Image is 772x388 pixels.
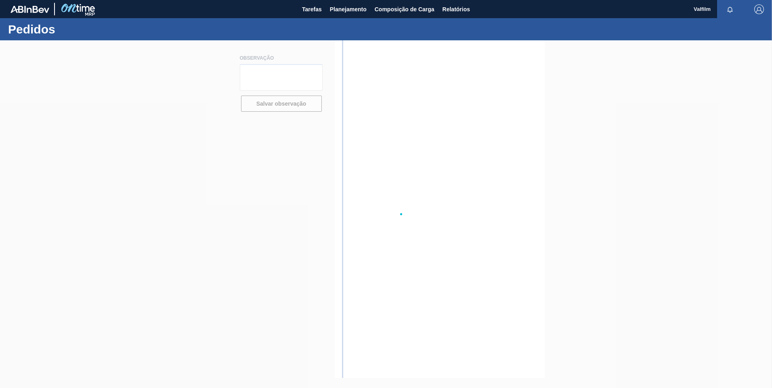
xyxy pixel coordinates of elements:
[302,4,322,14] span: Tarefas
[754,4,764,14] img: Logout
[10,6,49,13] img: TNhmsLtSVTkK8tSr43FrP2fwEKptu5GPRR3wAAAABJRU5ErkJggg==
[443,4,470,14] span: Relatórios
[717,4,743,15] button: Notificações
[375,4,434,14] span: Composição de Carga
[330,4,367,14] span: Planejamento
[8,25,151,34] h1: Pedidos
